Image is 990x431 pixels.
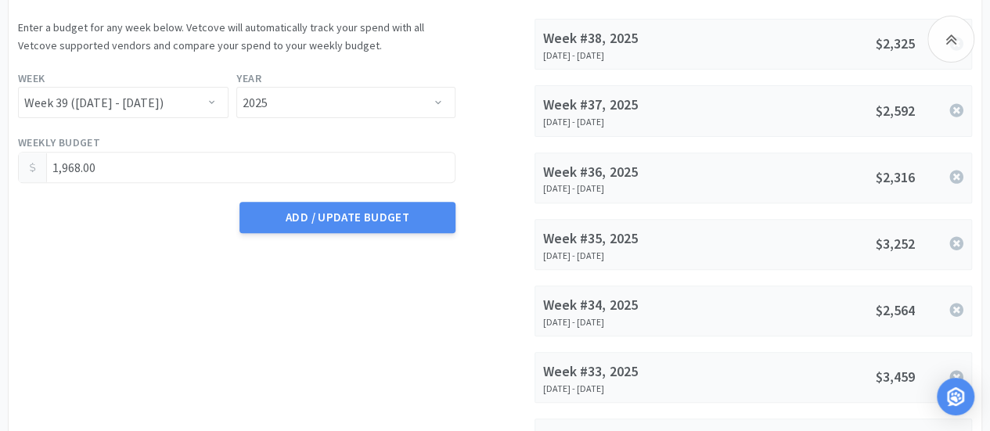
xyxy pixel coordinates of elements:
[543,117,729,128] div: [DATE] - [DATE]
[239,202,455,233] button: Add / Update Budget
[543,161,729,184] div: Week #36, 2025
[937,378,974,415] div: Open Intercom Messenger
[543,50,729,61] div: [DATE] - [DATE]
[876,34,915,52] span: $2,325
[18,70,45,87] label: Week
[876,168,915,186] span: $2,316
[876,102,915,120] span: $2,592
[543,383,729,394] div: [DATE] - [DATE]
[18,134,100,151] label: Weekly Budget
[543,317,729,328] div: [DATE] - [DATE]
[543,94,729,117] div: Week #37, 2025
[876,235,915,253] span: $3,252
[543,361,729,383] div: Week #33, 2025
[543,228,729,250] div: Week #35, 2025
[543,27,729,50] div: Week #38, 2025
[543,250,729,261] div: [DATE] - [DATE]
[876,301,915,319] span: $2,564
[543,294,729,317] div: Week #34, 2025
[543,183,729,194] div: [DATE] - [DATE]
[236,70,261,87] label: Year
[18,19,455,54] p: Enter a budget for any week below. Vetcove will automatically track your spend with all Vetcove s...
[876,368,915,386] span: $3,459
